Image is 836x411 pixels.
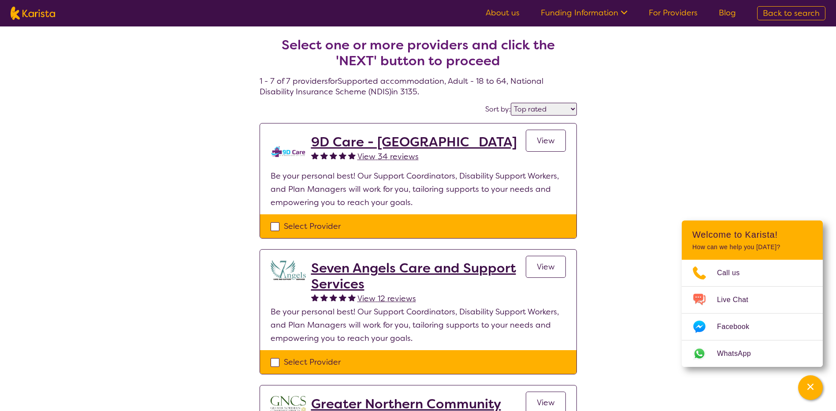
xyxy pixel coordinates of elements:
[717,320,760,333] span: Facebook
[692,243,812,251] p: How can we help you [DATE]?
[541,7,628,18] a: Funding Information
[271,169,566,209] p: Be your personal best! Our Support Coordinators, Disability Support Workers, and Plan Managers wi...
[357,151,419,162] span: View 34 reviews
[311,134,517,150] a: 9D Care - [GEOGRAPHIC_DATA]
[719,7,736,18] a: Blog
[270,37,566,69] h2: Select one or more providers and click the 'NEXT' button to proceed
[649,7,698,18] a: For Providers
[717,266,751,280] span: Call us
[682,260,823,367] ul: Choose channel
[682,220,823,367] div: Channel Menu
[486,7,520,18] a: About us
[526,130,566,152] a: View
[271,260,306,280] img: lugdbhoacugpbhbgex1l.png
[339,152,346,159] img: fullstar
[311,294,319,301] img: fullstar
[763,8,820,19] span: Back to search
[357,150,419,163] a: View 34 reviews
[271,134,306,169] img: zklkmrpc7cqrnhnbeqm0.png
[320,294,328,301] img: fullstar
[798,375,823,400] button: Channel Menu
[526,256,566,278] a: View
[339,294,346,301] img: fullstar
[320,152,328,159] img: fullstar
[271,305,566,345] p: Be your personal best! Our Support Coordinators, Disability Support Workers, and Plan Managers wi...
[537,397,555,408] span: View
[348,294,356,301] img: fullstar
[682,340,823,367] a: Web link opens in a new tab.
[311,260,526,292] a: Seven Angels Care and Support Services
[11,7,55,20] img: Karista logo
[717,347,762,360] span: WhatsApp
[330,152,337,159] img: fullstar
[330,294,337,301] img: fullstar
[485,105,511,114] label: Sort by:
[537,135,555,146] span: View
[717,293,759,306] span: Live Chat
[260,16,577,97] h4: 1 - 7 of 7 providers for Supported accommodation , Adult - 18 to 64 , National Disability Insuran...
[357,293,416,304] span: View 12 reviews
[311,152,319,159] img: fullstar
[757,6,825,20] a: Back to search
[357,292,416,305] a: View 12 reviews
[692,229,812,240] h2: Welcome to Karista!
[537,262,555,272] span: View
[348,152,356,159] img: fullstar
